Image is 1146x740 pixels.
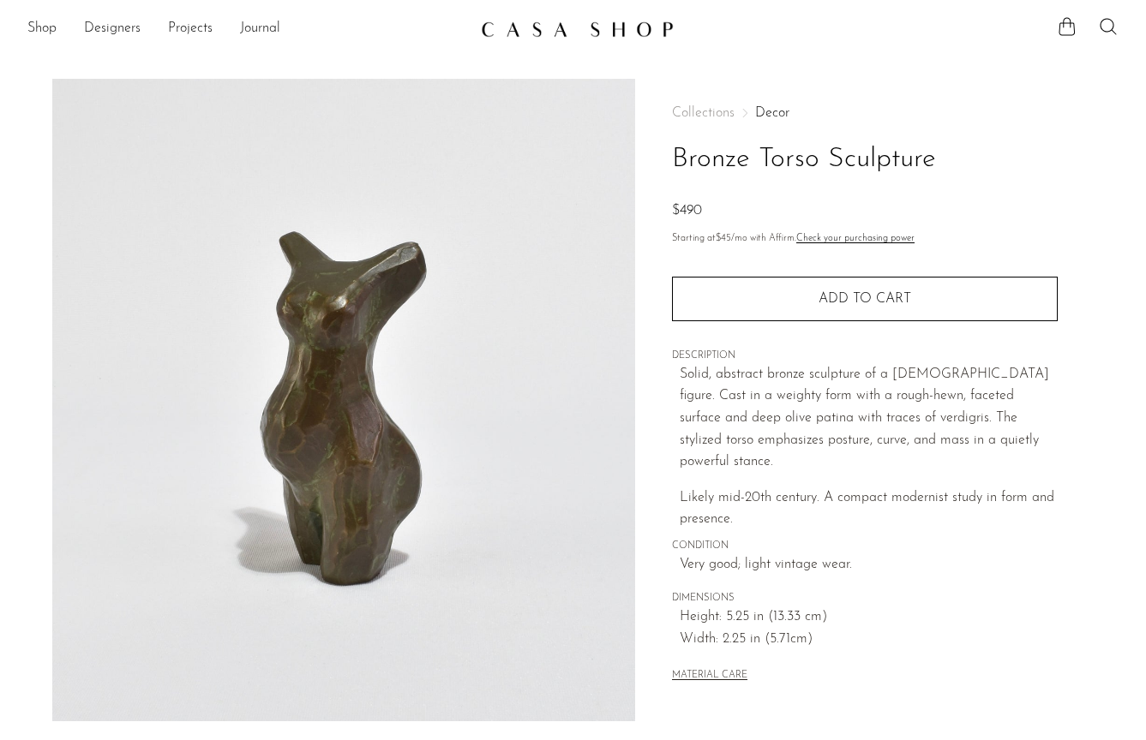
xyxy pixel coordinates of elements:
p: Solid, abstract bronze sculpture of a [DEMOGRAPHIC_DATA] figure. Cast in a weighty form with a ro... [680,364,1058,474]
nav: Desktop navigation [27,15,467,44]
span: Width: 2.25 in (5.71cm) [680,629,1058,651]
button: MATERIAL CARE [672,670,747,683]
span: Collections [672,106,735,120]
span: $490 [672,204,702,218]
span: Add to cart [819,292,911,306]
span: DESCRIPTION [672,349,1058,364]
ul: NEW HEADER MENU [27,15,467,44]
span: Very good; light vintage wear. [680,554,1058,576]
img: Bronze Torso Sculpture [52,79,636,721]
h1: Bronze Torso Sculpture [672,138,1058,182]
a: Designers [84,18,141,40]
a: Journal [240,18,280,40]
a: Decor [755,106,789,120]
button: Add to cart [672,277,1058,321]
a: Projects [168,18,213,40]
p: Likely mid-20th century. A compact modernist study in form and presence. [680,487,1058,531]
p: Starting at /mo with Affirm. [672,231,1058,247]
span: CONDITION [672,539,1058,554]
span: DIMENSIONS [672,591,1058,606]
span: Height: 5.25 in (13.33 cm) [680,606,1058,629]
a: Shop [27,18,57,40]
nav: Breadcrumbs [672,106,1058,120]
span: $45 [716,234,731,243]
a: Check your purchasing power - Learn more about Affirm Financing (opens in modal) [796,234,915,243]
